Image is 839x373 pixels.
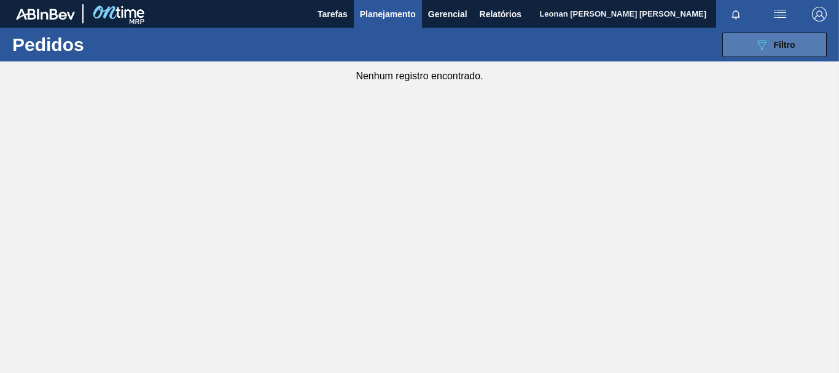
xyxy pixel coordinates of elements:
[774,40,795,50] span: Filtro
[480,7,521,22] span: Relatórios
[360,7,416,22] span: Planejamento
[16,9,75,20] img: TNhmsLtSVTkK8tSr43FrP2fwEKptu5GPRR3wAAAABJRU5ErkJggg==
[318,7,348,22] span: Tarefas
[428,7,467,22] span: Gerencial
[716,6,755,23] button: Notificações
[773,7,787,22] img: userActions
[812,7,827,22] img: Logout
[12,37,184,52] h1: Pedidos
[722,33,827,57] button: Filtro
